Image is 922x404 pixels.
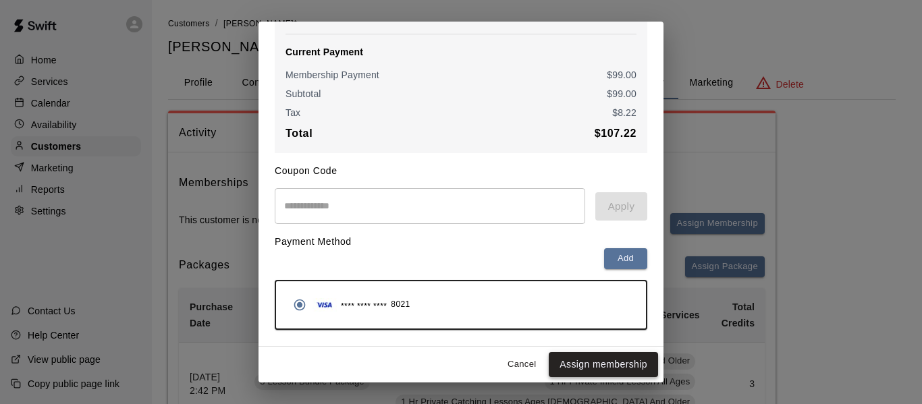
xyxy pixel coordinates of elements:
label: Payment Method [275,236,352,247]
img: Credit card brand logo [313,298,337,312]
p: Tax [286,106,300,119]
b: $ 107.22 [595,127,636,139]
b: Total [286,127,313,139]
p: $ 99.00 [607,87,636,100]
button: Assign membership [549,352,658,377]
button: Cancel [500,354,543,375]
p: Current Payment [286,45,636,59]
label: Coupon Code [275,165,337,176]
p: $ 99.00 [607,68,636,82]
button: Add [604,248,647,269]
p: Membership Payment [286,68,379,82]
p: $ 8.22 [612,106,636,119]
p: Subtotal [286,87,321,100]
span: 8021 [391,298,410,312]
